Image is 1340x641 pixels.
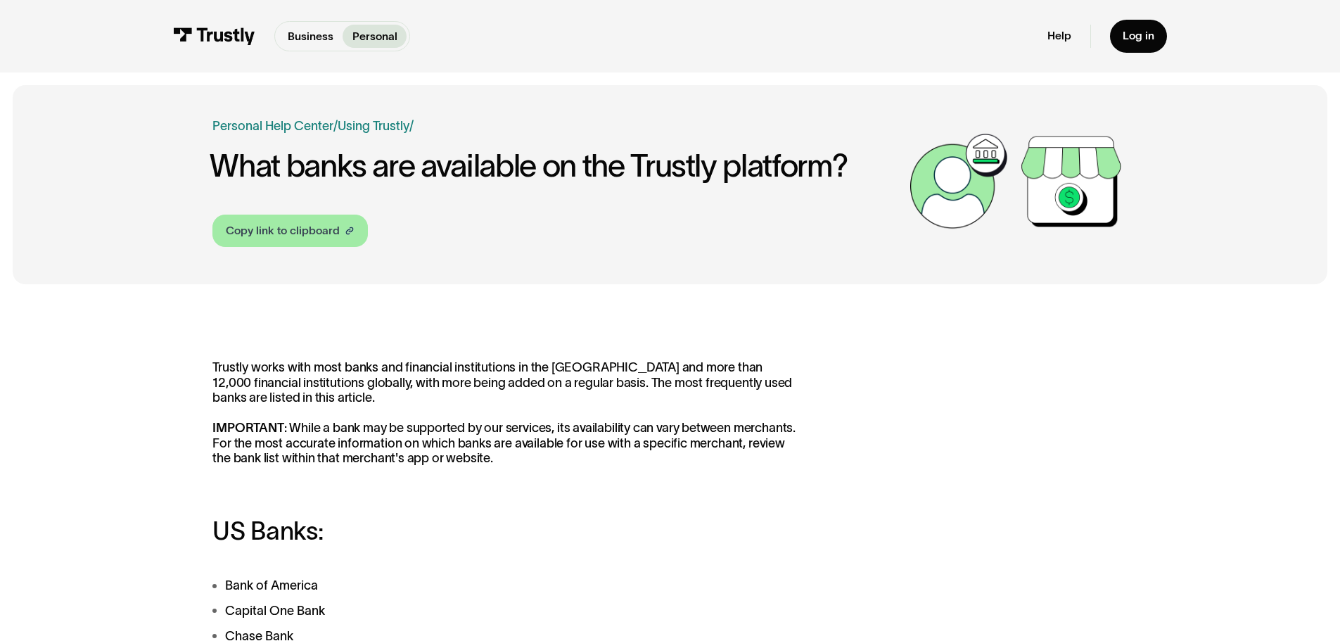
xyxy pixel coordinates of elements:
a: Using Trustly [338,119,409,133]
strong: IMPORTANT [212,421,283,435]
p: Personal [352,28,397,45]
a: Help [1047,29,1071,43]
a: Copy link to clipboard [212,215,368,247]
a: Log in [1110,20,1167,53]
div: Log in [1123,29,1154,43]
a: Personal [343,25,407,48]
div: Copy link to clipboard [226,222,340,239]
li: Bank of America [212,576,801,595]
p: Business [288,28,333,45]
li: Capital One Bank [212,602,801,621]
p: Trustly works with most banks and financial institutions in the [GEOGRAPHIC_DATA] and more than 1... [212,360,801,467]
h3: US Banks: [212,517,801,545]
a: Business [278,25,343,48]
div: / [409,117,414,136]
div: / [333,117,338,136]
a: Personal Help Center [212,117,333,136]
img: Trustly Logo [173,27,255,45]
h1: What banks are available on the Trustly platform? [210,148,902,183]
